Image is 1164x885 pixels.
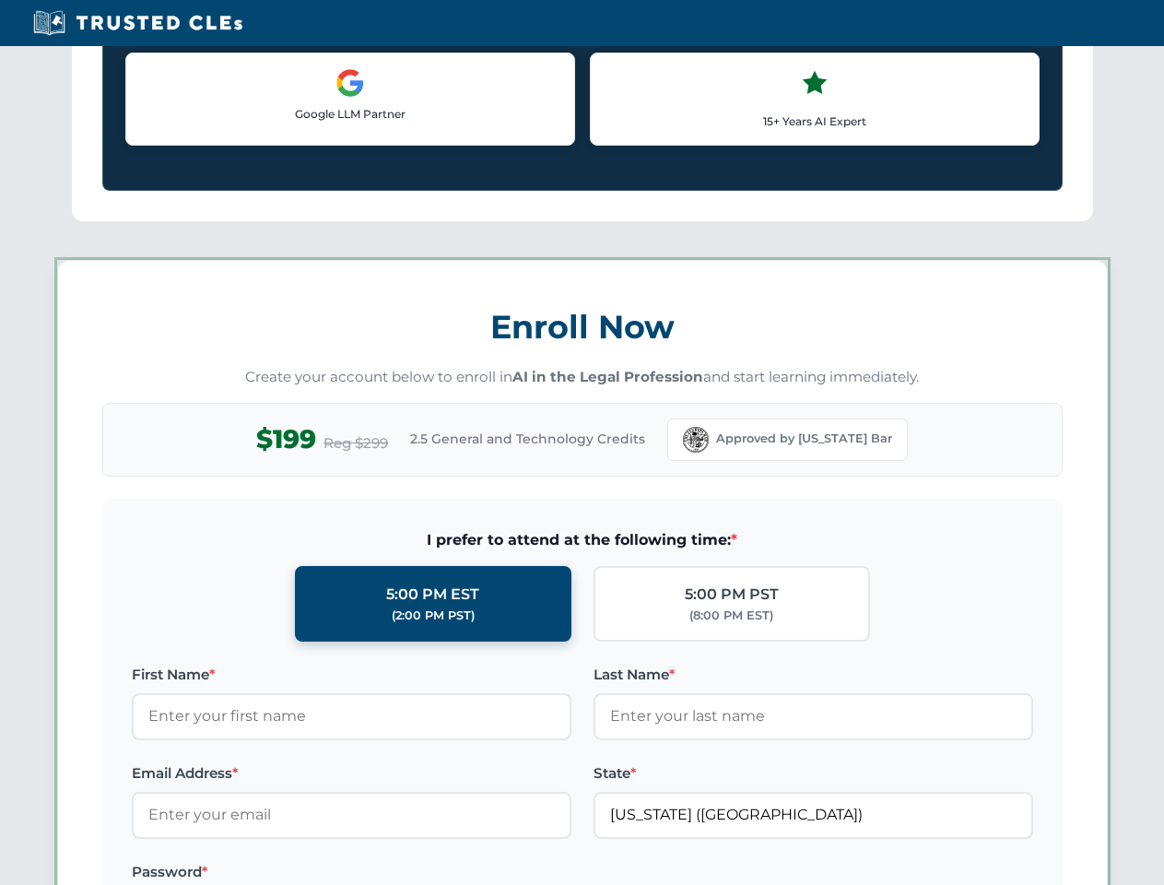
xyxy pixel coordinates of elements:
label: First Name [132,664,571,686]
input: Florida (FL) [594,792,1033,838]
span: 2.5 General and Technology Credits [410,429,645,449]
img: Florida Bar [683,427,709,453]
span: Approved by [US_STATE] Bar [716,430,892,448]
div: 5:00 PM PST [685,583,779,607]
input: Enter your first name [132,693,571,739]
p: Create your account below to enroll in and start learning immediately. [102,367,1063,388]
img: Trusted CLEs [28,9,248,37]
div: 5:00 PM EST [386,583,479,607]
input: Enter your email [132,792,571,838]
span: Reg $299 [323,432,388,454]
label: Password [132,861,571,883]
label: Email Address [132,762,571,785]
img: Google [335,68,365,98]
div: (8:00 PM EST) [689,607,773,625]
span: $199 [256,419,316,460]
div: (2:00 PM PST) [392,607,475,625]
label: Last Name [594,664,1033,686]
p: 15+ Years AI Expert [606,112,1024,130]
label: State [594,762,1033,785]
strong: AI in the Legal Profession [512,368,703,385]
span: I prefer to attend at the following time: [132,528,1033,552]
p: Google LLM Partner [141,105,559,123]
input: Enter your last name [594,693,1033,739]
h3: Enroll Now [102,298,1063,356]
